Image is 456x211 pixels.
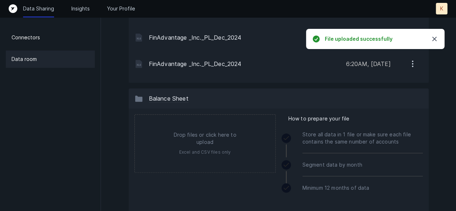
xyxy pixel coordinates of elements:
[436,3,447,14] button: K
[134,33,143,42] img: 296775163815d3260c449a3c76d78306.svg
[6,50,95,68] a: Data room
[71,5,90,12] a: Insights
[134,60,143,68] img: 296775163815d3260c449a3c76d78306.svg
[107,5,135,12] a: Your Profile
[134,94,143,103] img: 13c8d1aa17ce7ae226531ffb34303e38.svg
[302,123,423,153] div: Store all data in 1 file or make sure each file contains the same number of accounts
[12,33,40,42] p: Connectors
[23,5,54,12] a: Data Sharing
[6,29,95,46] a: Connectors
[346,60,390,68] p: 6:20AM, [DATE]
[149,60,340,68] p: FinAdvantage _Inc._PL_Dec_2024
[149,95,189,102] span: Balance Sheet
[288,114,350,123] span: How to prepare your file
[325,35,424,43] h5: File uploaded successfully
[302,176,423,199] div: Minimum 12 months of data
[12,55,37,63] p: Data room
[302,153,423,176] div: Segment data by month
[440,5,443,12] p: K
[149,33,340,42] p: FinAdvantage _Inc._PL_Dec_2024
